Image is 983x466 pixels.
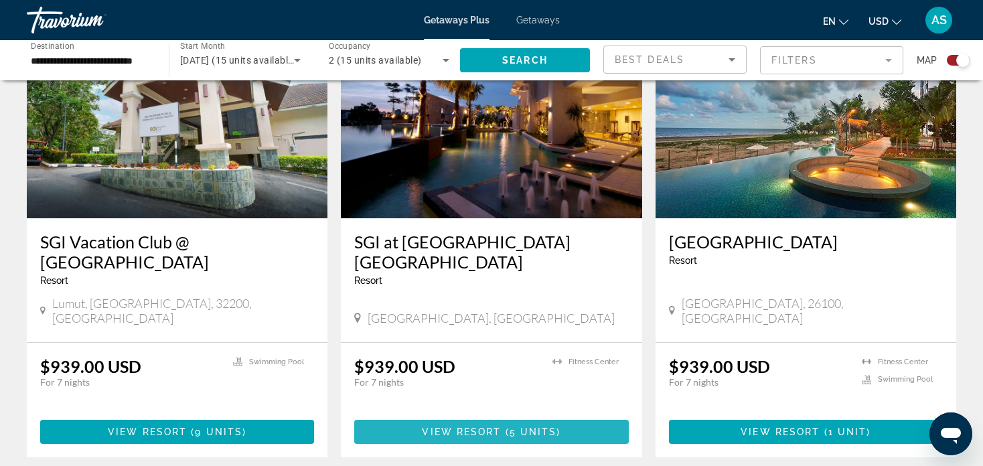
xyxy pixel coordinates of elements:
span: Fitness Center [878,358,928,366]
button: Change currency [868,11,901,31]
span: Swimming Pool [249,358,304,366]
span: Resort [354,275,382,286]
span: [DATE] (15 units available) [180,55,297,66]
p: For 7 nights [669,376,848,388]
a: SGI Vacation Club @ [GEOGRAPHIC_DATA] [40,232,314,272]
span: View Resort [108,426,187,437]
img: ii_hld1.jpg [27,4,327,218]
a: SGI at [GEOGRAPHIC_DATA] [GEOGRAPHIC_DATA] [354,232,628,272]
button: View Resort(9 units) [40,420,314,444]
button: View Resort(1 unit) [669,420,943,444]
span: 1 unit [828,426,867,437]
span: Destination [31,41,74,50]
button: Change language [823,11,848,31]
p: $939.00 USD [40,356,141,376]
p: $939.00 USD [354,356,455,376]
p: For 7 nights [354,376,538,388]
span: View Resort [422,426,501,437]
span: View Resort [741,426,820,437]
img: ii_tiu1.jpg [656,4,956,218]
span: Lumut, [GEOGRAPHIC_DATA], 32200, [GEOGRAPHIC_DATA] [52,296,314,325]
span: Map [917,51,937,70]
span: [GEOGRAPHIC_DATA], [GEOGRAPHIC_DATA] [368,311,615,325]
button: Search [460,48,590,72]
a: [GEOGRAPHIC_DATA] [669,232,943,252]
span: 9 units [195,426,242,437]
span: en [823,16,836,27]
span: ( ) [187,426,246,437]
button: View Resort(5 units) [354,420,628,444]
span: AS [931,13,947,27]
span: USD [868,16,889,27]
span: Start Month [180,42,225,51]
span: Resort [669,255,697,266]
a: Travorium [27,3,161,37]
img: ii_swg1.jpg [341,4,641,218]
button: Filter [760,46,903,75]
button: User Menu [921,6,956,34]
span: Best Deals [615,54,684,65]
mat-select: Sort by [615,52,735,68]
p: For 7 nights [40,376,220,388]
iframe: Кнопка запуска окна обмена сообщениями [929,412,972,455]
a: Getaways [516,15,560,25]
span: Occupancy [329,42,371,51]
span: Swimming Pool [878,375,933,384]
span: Search [502,55,548,66]
span: ( ) [820,426,871,437]
span: [GEOGRAPHIC_DATA], 26100, [GEOGRAPHIC_DATA] [682,296,943,325]
p: $939.00 USD [669,356,770,376]
span: Fitness Center [569,358,619,366]
a: Getaways Plus [424,15,489,25]
span: 5 units [510,426,557,437]
span: 2 (15 units available) [329,55,422,66]
span: ( ) [502,426,561,437]
span: Resort [40,275,68,286]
